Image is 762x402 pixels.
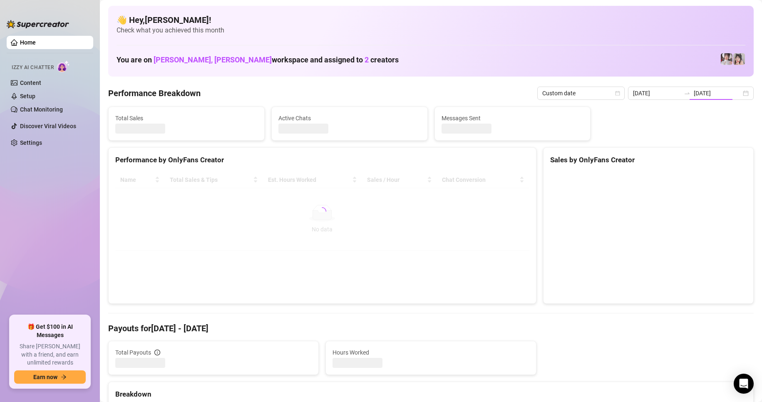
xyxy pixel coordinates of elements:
[108,323,754,334] h4: Payouts for [DATE] - [DATE]
[154,55,272,64] span: [PERSON_NAME], [PERSON_NAME]
[20,39,36,46] a: Home
[550,154,747,166] div: Sales by OnlyFans Creator
[7,20,69,28] img: logo-BBDzfeDw.svg
[14,342,86,367] span: Share [PERSON_NAME] with a friend, and earn unlimited rewards
[117,55,399,65] h1: You are on workspace and assigned to creators
[20,79,41,86] a: Content
[365,55,369,64] span: 2
[684,90,690,97] span: to
[33,374,57,380] span: Earn now
[333,348,529,357] span: Hours Worked
[734,374,754,394] div: Open Intercom Messenger
[14,370,86,384] button: Earn nowarrow-right
[117,26,745,35] span: Check what you achieved this month
[542,87,620,99] span: Custom date
[20,139,42,146] a: Settings
[14,323,86,339] span: 🎁 Get $100 in AI Messages
[278,114,421,123] span: Active Chats
[316,205,328,217] span: loading
[12,64,54,72] span: Izzy AI Chatter
[57,60,70,72] img: AI Chatter
[115,154,529,166] div: Performance by OnlyFans Creator
[117,14,745,26] h4: 👋 Hey, [PERSON_NAME] !
[20,106,63,113] a: Chat Monitoring
[733,53,745,65] img: Ani
[721,53,732,65] img: Rosie
[684,90,690,97] span: swap-right
[442,114,584,123] span: Messages Sent
[61,374,67,380] span: arrow-right
[20,123,76,129] a: Discover Viral Videos
[108,87,201,99] h4: Performance Breakdown
[154,350,160,355] span: info-circle
[615,91,620,96] span: calendar
[633,89,680,98] input: Start date
[115,389,747,400] div: Breakdown
[115,348,151,357] span: Total Payouts
[20,93,35,99] a: Setup
[115,114,258,123] span: Total Sales
[694,89,741,98] input: End date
